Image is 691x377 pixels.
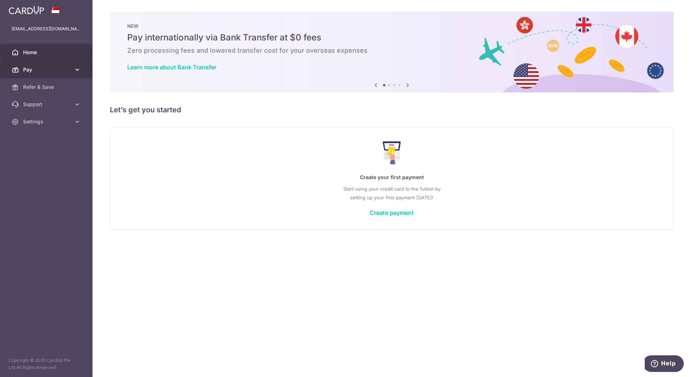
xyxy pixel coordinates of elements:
h5: Pay internationally via Bank Transfer at $0 fees [127,32,656,43]
h5: Let’s get you started [110,104,674,116]
p: [EMAIL_ADDRESS][DOMAIN_NAME] [12,25,81,32]
span: Refer & Save [23,83,71,91]
span: Settings [23,118,71,125]
img: Bank transfer banner [110,12,674,92]
span: Support [23,101,71,108]
a: Learn more about Bank Transfer [127,64,216,71]
a: Create payment [370,209,414,216]
span: Home [23,49,71,56]
h6: Zero processing fees and lowered transfer cost for your overseas expenses [127,46,656,55]
p: Create your first payment [125,173,659,182]
span: Pay [23,66,71,73]
img: CardUp [9,6,44,14]
p: Start using your credit card to the fullest by setting up your first payment [DATE]! [125,185,659,202]
p: NEW [127,23,656,29]
iframe: Opens a widget where you can find more information [645,355,684,373]
img: Make Payment [383,141,401,164]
